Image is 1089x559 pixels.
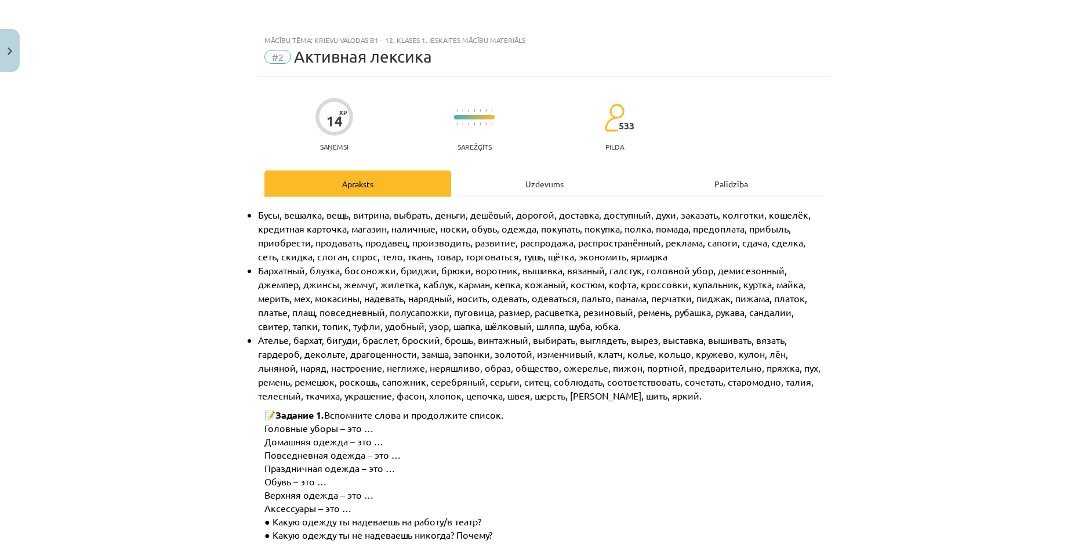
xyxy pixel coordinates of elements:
[264,409,275,421] span: 📝
[451,170,638,197] div: Uzdevums
[604,103,625,132] img: students-c634bb4e5e11cddfef0936a35e636f08e4e9abd3cc4e673bd6f9a4125e45ecb1.svg
[264,462,395,474] span: Праздничная одежда – это …
[264,36,825,44] div: Mācību tēma: Krievu valodas b1 - 12. klases 1. ieskaites mācību materiāls
[638,170,825,197] div: Palīdzība
[8,48,12,55] img: icon-close-lesson-0947bae3869378f0d4975bcd49f059093ad1ed9edebbc8119c70593378902aed.svg
[474,109,475,112] img: icon-short-line-57e1e144782c952c97e751825c79c345078a6d821885a25fce030b3d8c18986b.svg
[264,516,481,527] span: ● Какую одежду ты надеваешь на работу/в театр?
[258,264,810,332] span: Бархатный, блузка, босоножки, бриджи, брюки, воротник, вышивка, вязаный, галстук, головной убор, ...
[339,109,347,115] span: XP
[474,122,475,125] img: icon-short-line-57e1e144782c952c97e751825c79c345078a6d821885a25fce030b3d8c18986b.svg
[264,489,373,500] span: Верхняя одежда – это …
[480,122,481,125] img: icon-short-line-57e1e144782c952c97e751825c79c345078a6d821885a25fce030b3d8c18986b.svg
[619,121,634,131] span: 533
[326,113,343,129] div: 14
[456,122,458,125] img: icon-short-line-57e1e144782c952c97e751825c79c345078a6d821885a25fce030b3d8c18986b.svg
[264,50,291,64] span: #2
[491,109,492,112] img: icon-short-line-57e1e144782c952c97e751825c79c345078a6d821885a25fce030b3d8c18986b.svg
[456,109,458,112] img: icon-short-line-57e1e144782c952c97e751825c79c345078a6d821885a25fce030b3d8c18986b.svg
[315,143,353,151] p: Saņemsi
[264,449,401,460] span: Повседневная одежда – это …
[462,122,463,125] img: icon-short-line-57e1e144782c952c97e751825c79c345078a6d821885a25fce030b3d8c18986b.svg
[264,475,326,487] span: Обувь – это …
[480,109,481,112] img: icon-short-line-57e1e144782c952c97e751825c79c345078a6d821885a25fce030b3d8c18986b.svg
[485,109,487,112] img: icon-short-line-57e1e144782c952c97e751825c79c345078a6d821885a25fce030b3d8c18986b.svg
[264,435,383,447] span: Домашняя одежда – это …
[324,409,503,420] span: Вспомните слова и продолжите список.
[458,143,492,151] p: Sarežģīts
[605,143,624,151] p: pilda
[264,502,351,514] span: Аксессуары – это …
[491,122,492,125] img: icon-short-line-57e1e144782c952c97e751825c79c345078a6d821885a25fce030b3d8c18986b.svg
[258,334,823,401] span: Ателье, бархат, бигуди, браслет, броский, брошь, винтажный, выбирать, выглядеть, вырез, выставка,...
[264,170,451,197] div: Apraksts
[275,409,324,421] span: Задание 1.
[468,109,469,112] img: icon-short-line-57e1e144782c952c97e751825c79c345078a6d821885a25fce030b3d8c18986b.svg
[264,422,373,434] span: Головные уборы – это …
[468,122,469,125] img: icon-short-line-57e1e144782c952c97e751825c79c345078a6d821885a25fce030b3d8c18986b.svg
[294,47,432,66] span: Активная лексика
[264,529,492,540] span: ● Какую одежду ты не надеваешь никогда? Почему?
[462,109,463,112] img: icon-short-line-57e1e144782c952c97e751825c79c345078a6d821885a25fce030b3d8c18986b.svg
[258,209,813,262] span: Бусы, вешалка, вещь, витрина, выбрать, деньги, дешёвый, дорогой, доставка, доступный, духи, заказ...
[485,122,487,125] img: icon-short-line-57e1e144782c952c97e751825c79c345078a6d821885a25fce030b3d8c18986b.svg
